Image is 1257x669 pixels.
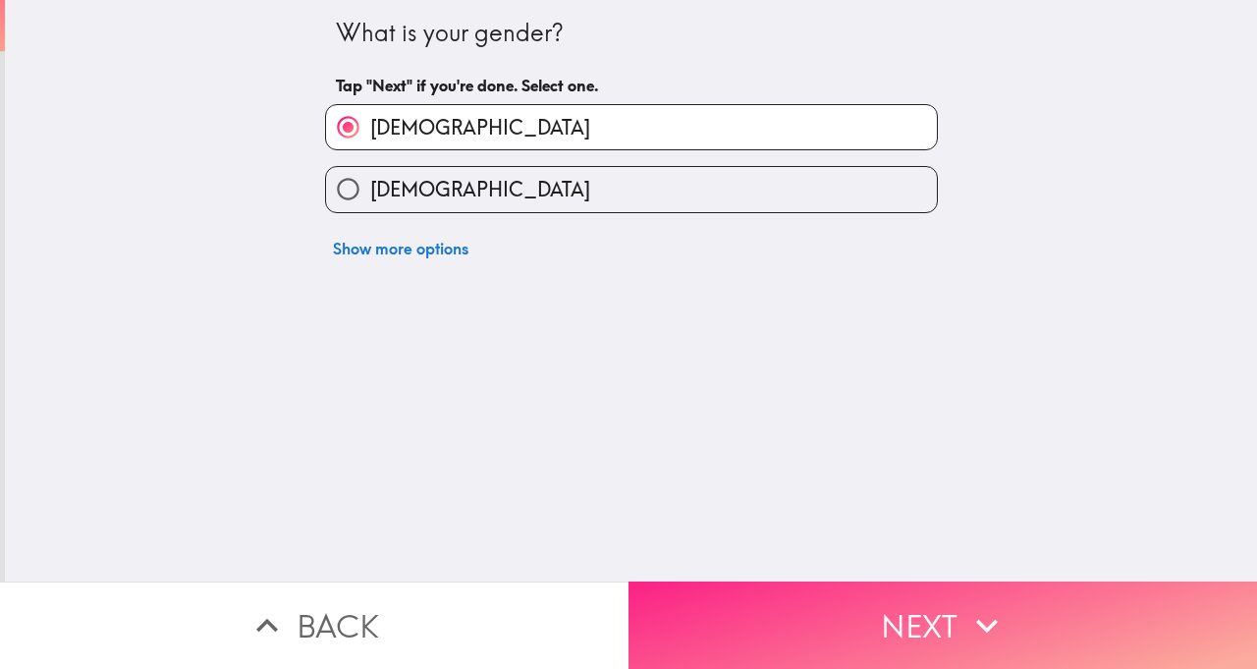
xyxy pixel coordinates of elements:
[370,114,590,141] span: [DEMOGRAPHIC_DATA]
[370,176,590,203] span: [DEMOGRAPHIC_DATA]
[326,105,937,149] button: [DEMOGRAPHIC_DATA]
[628,582,1257,669] button: Next
[325,229,476,268] button: Show more options
[336,75,927,96] h6: Tap "Next" if you're done. Select one.
[336,17,927,50] div: What is your gender?
[326,167,937,211] button: [DEMOGRAPHIC_DATA]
